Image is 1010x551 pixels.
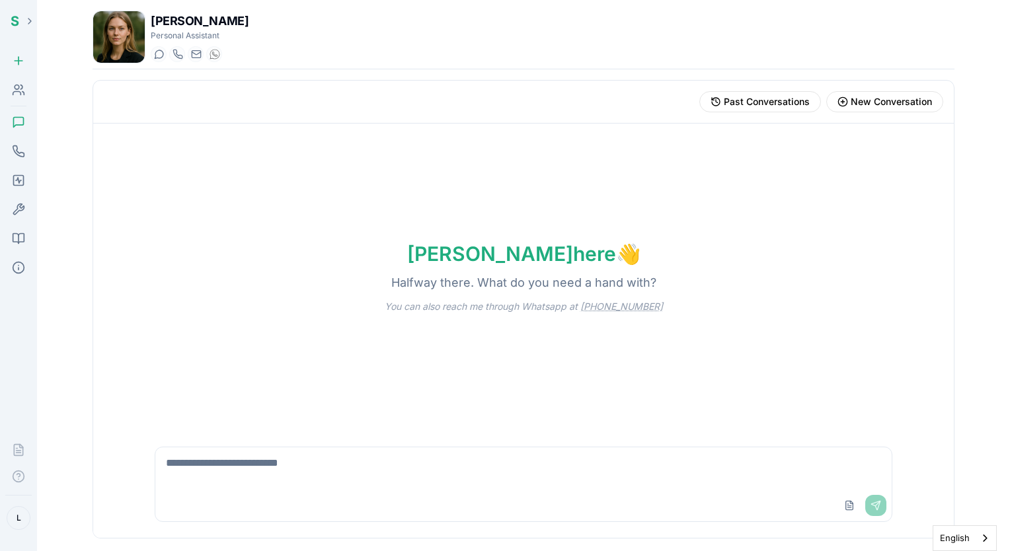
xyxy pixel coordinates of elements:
button: Start a call with Anna Magnússon [169,46,185,62]
button: Start new conversation [826,91,943,112]
span: S [11,13,19,29]
p: Halfway there. What do you need a hand with? [370,274,678,292]
span: New Conversation [851,95,932,108]
button: Start a chat with Anna Magnússon [151,46,167,62]
span: L [17,513,21,523]
img: WhatsApp [210,49,220,59]
span: Past Conversations [724,95,810,108]
a: English [933,526,996,550]
h1: [PERSON_NAME] here [386,242,662,266]
a: [PHONE_NUMBER] [580,301,663,312]
div: Language [933,525,997,551]
button: WhatsApp [206,46,222,62]
button: View past conversations [699,91,821,112]
button: L [7,506,30,530]
aside: Language selected: English [933,525,997,551]
span: wave [616,242,641,266]
img: Anna Magnússon [93,11,145,63]
button: Send email to anna.magnússon@getspinnable.ai [188,46,204,62]
h1: [PERSON_NAME] [151,12,249,30]
p: You can also reach me through Whatsapp at [364,300,684,313]
p: Personal Assistant [151,30,249,41]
